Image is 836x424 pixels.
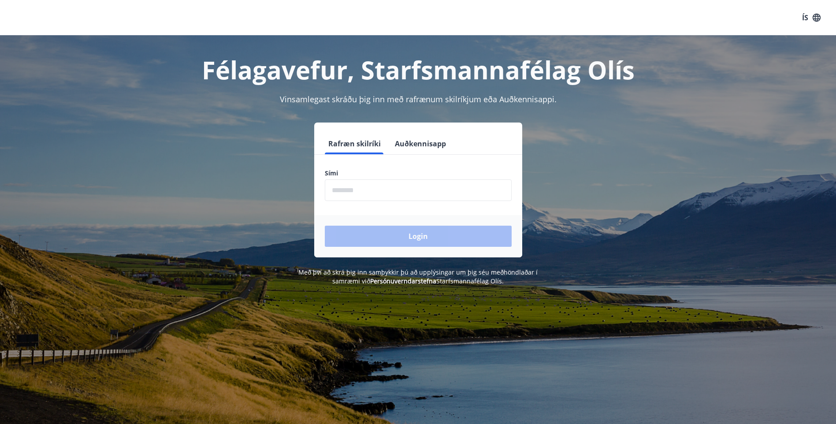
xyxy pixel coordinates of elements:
span: Vinsamlegast skráðu þig inn með rafrænum skilríkjum eða Auðkennisappi. [280,94,557,104]
button: Rafræn skilríki [325,133,384,154]
h1: Félagavefur, Starfsmannafélag Olís [111,53,725,86]
label: Sími [325,169,512,178]
button: Auðkennisapp [391,133,450,154]
span: Með því að skrá þig inn samþykkir þú að upplýsingar um þig séu meðhöndlaðar í samræmi við Starfsm... [298,268,538,285]
button: ÍS [797,10,825,26]
a: Persónuverndarstefna [370,277,436,285]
